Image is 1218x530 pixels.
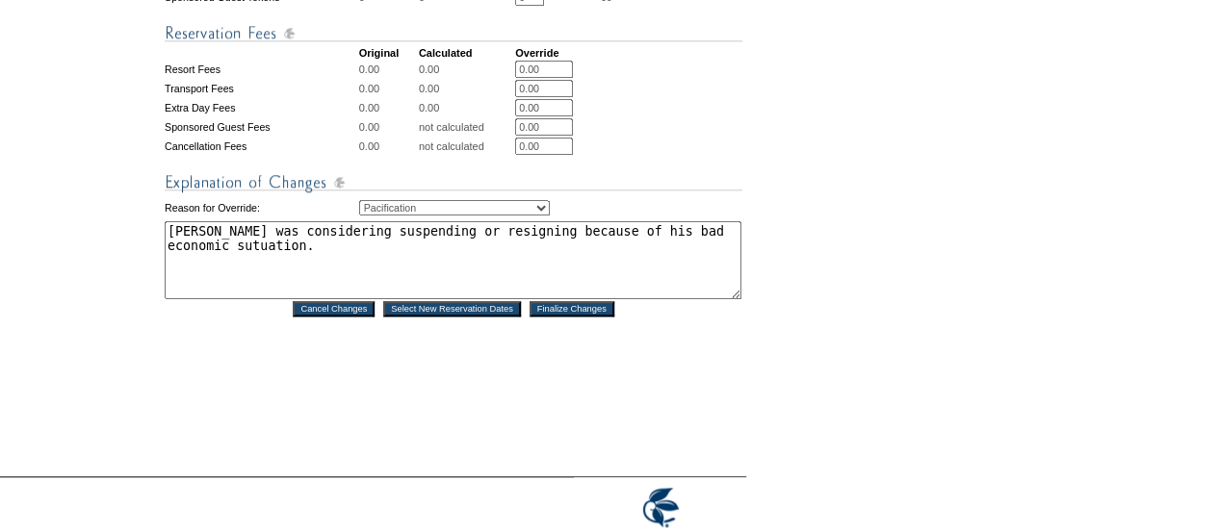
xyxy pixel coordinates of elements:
img: Explanation of Changes [165,170,742,194]
td: Resort Fees [165,61,357,78]
td: Transport Fees [165,80,357,97]
td: not calculated [419,118,513,136]
td: 0.00 [419,80,513,97]
td: 0.00 [359,61,417,78]
img: Reservation Fees [165,21,742,45]
td: 0.00 [359,80,417,97]
td: 0.00 [359,118,417,136]
input: Select New Reservation Dates [383,301,521,316]
td: Calculated [419,47,513,59]
td: Extra Day Fees [165,99,357,116]
td: 0.00 [419,61,513,78]
td: Override [515,47,599,59]
input: Finalize Changes [530,301,614,316]
td: not calculated [419,138,513,155]
td: 0.00 [359,138,417,155]
td: Cancellation Fees [165,138,357,155]
td: 0.00 [359,99,417,116]
td: Sponsored Guest Fees [165,118,357,136]
td: Reason for Override: [165,196,357,219]
td: Original [359,47,417,59]
td: 0.00 [419,99,513,116]
input: Cancel Changes [293,301,375,316]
